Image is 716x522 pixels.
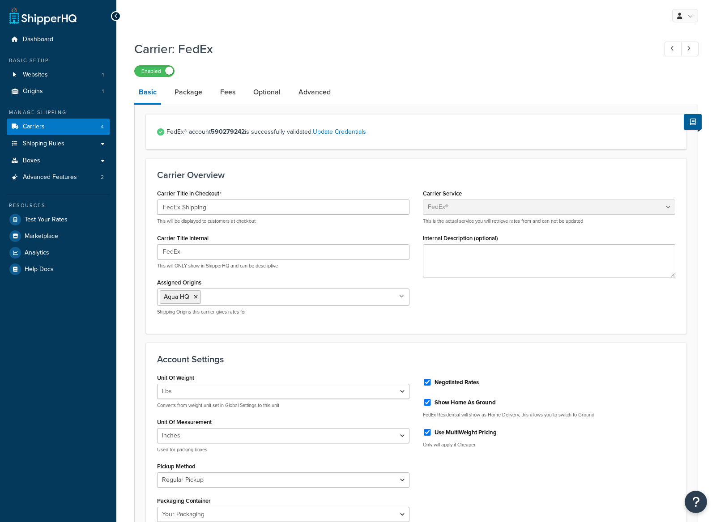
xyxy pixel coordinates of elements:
[25,266,54,273] span: Help Docs
[681,42,699,56] a: Next Record
[7,212,110,228] a: Test Your Rates
[101,123,104,131] span: 4
[7,136,110,152] a: Shipping Rules
[157,419,212,425] label: Unit Of Measurement
[134,81,161,105] a: Basic
[23,36,53,43] span: Dashboard
[7,202,110,209] div: Resources
[7,153,110,169] a: Boxes
[435,399,496,407] label: Show Home As Ground
[7,31,110,48] a: Dashboard
[157,279,201,286] label: Assigned Origins
[684,114,702,130] button: Show Help Docs
[25,249,49,257] span: Analytics
[25,233,58,240] span: Marketplace
[423,235,498,242] label: Internal Description (optional)
[23,140,64,148] span: Shipping Rules
[423,190,462,197] label: Carrier Service
[157,374,194,381] label: Unit Of Weight
[170,81,207,103] a: Package
[7,83,110,100] li: Origins
[423,218,675,225] p: This is the actual service you will retrieve rates from and can not be updated
[157,497,211,504] label: Packaging Container
[157,190,222,197] label: Carrier Title in Checkout
[7,67,110,83] li: Websites
[135,66,174,76] label: Enabled
[7,109,110,116] div: Manage Shipping
[313,127,366,136] a: Update Credentials
[157,354,675,364] h3: Account Settings
[157,218,409,225] p: This will be displayed to customers at checkout
[102,71,104,79] span: 1
[157,463,196,470] label: Pickup Method
[157,446,409,453] p: Used for packing boxes
[157,170,675,180] h3: Carrier Overview
[7,169,110,186] a: Advanced Features2
[102,88,104,95] span: 1
[7,67,110,83] a: Websites1
[211,127,245,136] strong: 590279242
[157,235,209,242] label: Carrier Title Internal
[216,81,240,103] a: Fees
[423,412,675,418] p: FedEx Residential will show as Home Delivery, this allows you to switch to Ground
[101,174,104,181] span: 2
[7,228,110,244] a: Marketplace
[7,169,110,186] li: Advanced Features
[7,119,110,135] a: Carriers4
[294,81,335,103] a: Advanced
[685,491,707,513] button: Open Resource Center
[7,261,110,277] a: Help Docs
[25,216,68,224] span: Test Your Rates
[7,245,110,261] a: Analytics
[7,57,110,64] div: Basic Setup
[7,83,110,100] a: Origins1
[7,119,110,135] li: Carriers
[23,123,45,131] span: Carriers
[157,263,409,269] p: This will ONLY show in ShipperHQ and can be descriptive
[166,126,675,138] span: FedEx® account is successfully validated.
[164,292,189,301] span: Aqua HQ
[157,309,409,315] p: Shipping Origins this carrier gives rates for
[23,88,43,95] span: Origins
[23,174,77,181] span: Advanced Features
[423,441,675,448] p: Only will apply if Cheaper
[134,40,648,58] h1: Carrier: FedEx
[157,402,409,409] p: Converts from weight unit set in Global Settings to this unit
[665,42,682,56] a: Previous Record
[23,157,40,165] span: Boxes
[23,71,48,79] span: Websites
[435,378,479,386] label: Negotiated Rates
[435,429,497,437] label: Use MultiWeight Pricing
[249,81,285,103] a: Optional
